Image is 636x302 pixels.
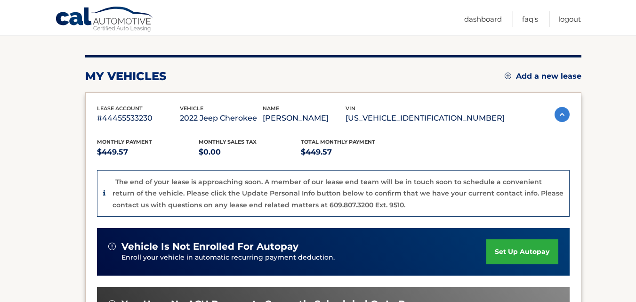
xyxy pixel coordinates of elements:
[180,105,203,112] span: vehicle
[505,72,581,81] a: Add a new lease
[464,11,502,27] a: Dashboard
[85,69,167,83] h2: my vehicles
[301,146,403,159] p: $449.57
[97,105,143,112] span: lease account
[199,139,257,145] span: Monthly sales Tax
[555,107,570,122] img: accordion-active.svg
[301,139,375,145] span: Total Monthly Payment
[180,112,263,125] p: 2022 Jeep Cherokee
[486,239,558,264] a: set up autopay
[522,11,538,27] a: FAQ's
[97,112,180,125] p: #44455533230
[121,241,298,253] span: vehicle is not enrolled for autopay
[97,139,152,145] span: Monthly Payment
[346,112,505,125] p: [US_VEHICLE_IDENTIFICATION_NUMBER]
[263,105,279,112] span: name
[108,243,116,250] img: alert-white.svg
[263,112,346,125] p: [PERSON_NAME]
[505,73,511,79] img: add.svg
[346,105,355,112] span: vin
[55,6,154,33] a: Cal Automotive
[121,253,487,263] p: Enroll your vehicle in automatic recurring payment deduction.
[113,178,564,209] p: The end of your lease is approaching soon. A member of our lease end team will be in touch soon t...
[97,146,199,159] p: $449.57
[558,11,581,27] a: Logout
[199,146,301,159] p: $0.00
